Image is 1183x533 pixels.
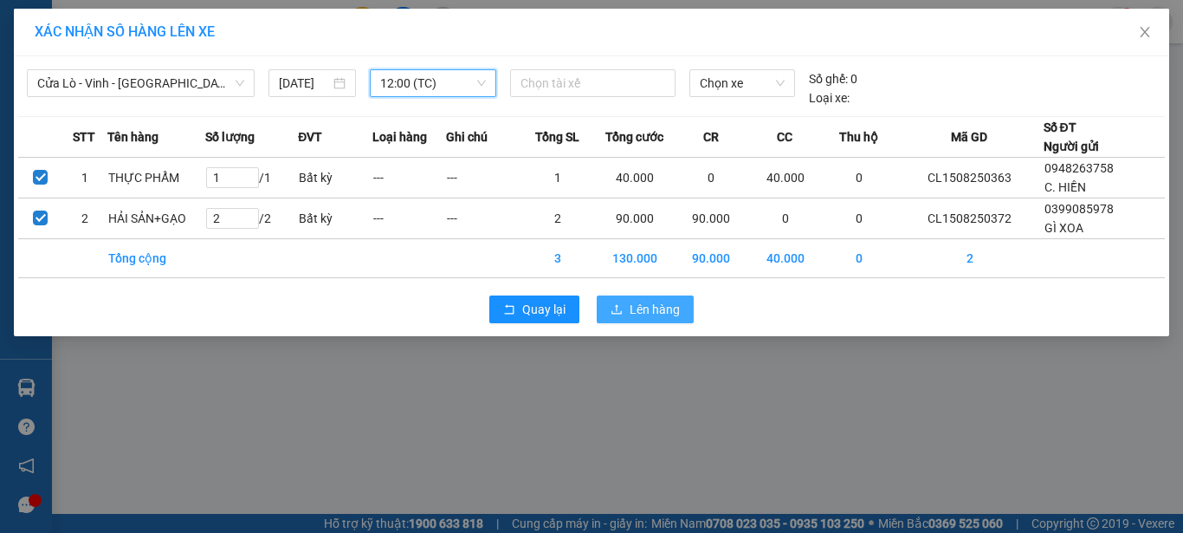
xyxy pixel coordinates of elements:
td: 2 [896,239,1043,278]
td: 0 [823,198,897,239]
button: rollbackQuay lại [489,296,579,323]
td: 0 [823,239,897,278]
span: upload [611,303,623,317]
span: Loại xe: [809,88,850,107]
td: HẢI SẢN+GẠO [107,198,205,239]
span: Mã GD [951,127,987,146]
li: Hotline: 02386655777, 02462925925, 0944789456 [162,64,724,86]
span: CR [703,127,719,146]
span: Tên hàng [107,127,158,146]
td: Bất kỳ [298,198,372,239]
button: uploadLên hàng [597,296,694,323]
span: Thu hộ [839,127,878,146]
span: Số ghế: [809,69,848,88]
input: 15/08/2025 [279,74,329,93]
span: XÁC NHẬN SỐ HÀNG LÊN XE [35,23,215,40]
span: close [1138,25,1152,39]
span: C. HIỀN [1044,180,1086,194]
td: 0 [823,158,897,198]
td: 2 [62,198,107,239]
li: [PERSON_NAME], [PERSON_NAME] [162,42,724,64]
span: 0948263758 [1044,161,1114,175]
td: Bất kỳ [298,158,372,198]
td: / 2 [205,198,299,239]
span: Ghi chú [446,127,488,146]
div: Số ĐT Người gửi [1044,118,1099,156]
td: 2 [520,198,595,239]
span: rollback [503,303,515,317]
img: logo.jpg [22,22,108,108]
td: --- [372,198,447,239]
td: 3 [520,239,595,278]
span: STT [73,127,95,146]
td: / 1 [205,158,299,198]
td: 1 [520,158,595,198]
span: Số lượng [205,127,255,146]
div: 0 [809,69,857,88]
button: Close [1121,9,1169,57]
span: Lên hàng [630,300,680,319]
span: 0399085978 [1044,202,1114,216]
td: --- [372,158,447,198]
td: 90.000 [675,239,749,278]
span: Tổng cước [605,127,663,146]
td: 90.000 [594,198,674,239]
b: GỬI : VP Cửa Lò [22,126,192,154]
td: 40.000 [748,239,823,278]
span: CC [777,127,792,146]
td: 90.000 [675,198,749,239]
td: 0 [675,158,749,198]
td: 0 [748,198,823,239]
td: --- [446,158,520,198]
td: 40.000 [748,158,823,198]
span: ĐVT [298,127,322,146]
td: 1 [62,158,107,198]
span: Cửa Lò - Vinh - Hà Nội [37,70,244,96]
td: 40.000 [594,158,674,198]
span: Tổng SL [535,127,579,146]
span: 12:00 (TC) [380,70,487,96]
td: CL1508250372 [896,198,1043,239]
span: Chọn xe [700,70,785,96]
span: Quay lại [522,300,566,319]
td: THỰC PHẨM [107,158,205,198]
td: 130.000 [594,239,674,278]
td: --- [446,198,520,239]
span: Loại hàng [372,127,427,146]
td: CL1508250363 [896,158,1043,198]
span: GÌ XOA [1044,221,1083,235]
td: Tổng cộng [107,239,205,278]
